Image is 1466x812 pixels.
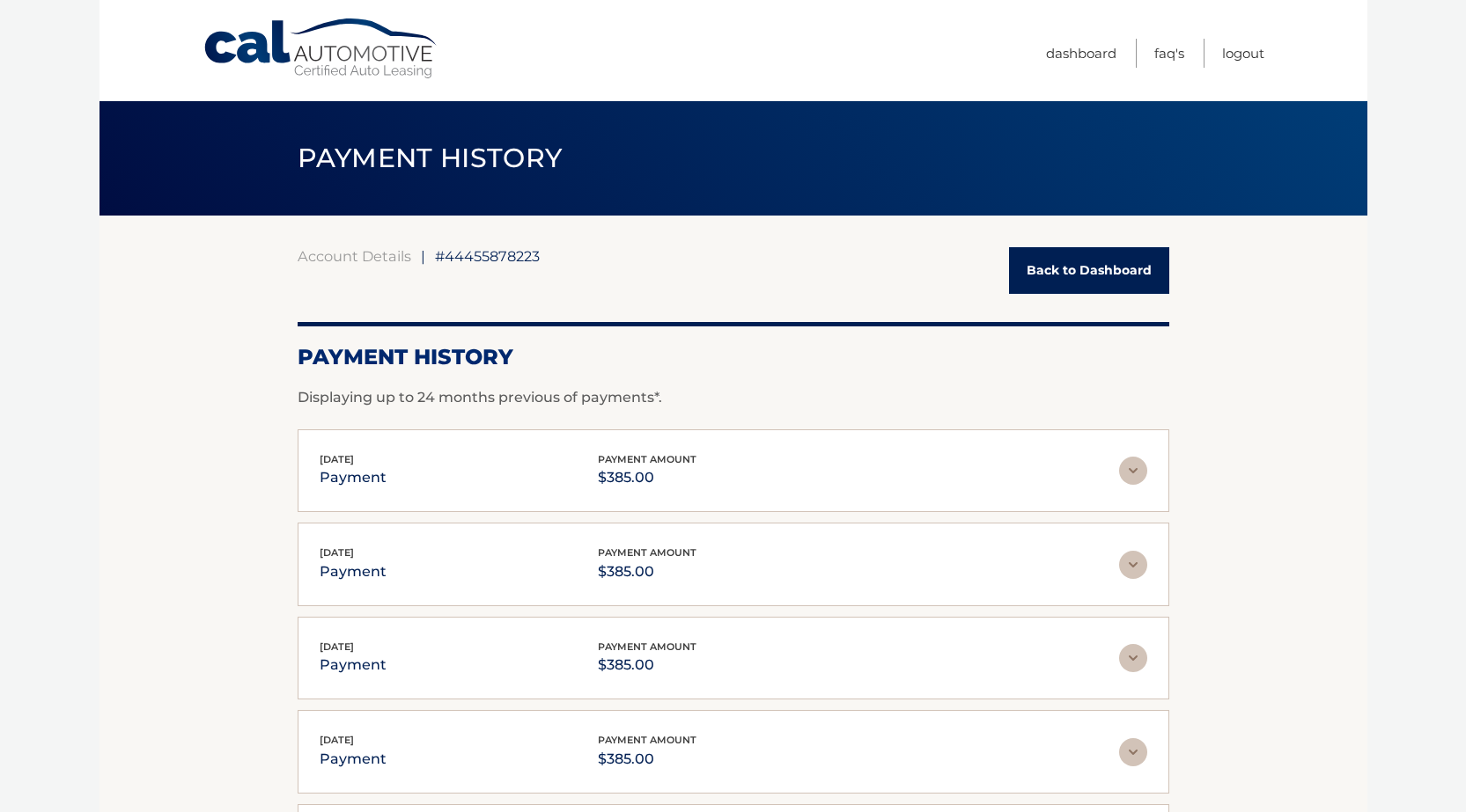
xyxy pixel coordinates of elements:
[598,560,696,584] p: $385.00
[598,465,696,490] p: $385.00
[320,640,354,653] span: [DATE]
[598,734,696,746] span: payment amount
[1009,247,1169,294] a: Back to Dashboard
[320,653,387,677] p: payment
[1119,738,1147,766] img: accordion-rest.svg
[1154,39,1184,68] a: FAQ's
[598,653,696,677] p: $385.00
[598,747,696,772] p: $385.00
[1046,39,1116,68] a: Dashboard
[320,560,387,584] p: payment
[320,453,354,465] span: [DATE]
[598,453,696,465] span: payment amount
[320,465,387,490] p: payment
[298,344,1169,370] h2: Payment History
[320,747,387,772] p: payment
[1222,39,1264,68] a: Logout
[598,546,696,559] span: payment amount
[320,734,354,746] span: [DATE]
[203,18,440,80] a: Cal Automotive
[435,247,540,265] span: #44455878223
[598,640,696,653] span: payment amount
[298,247,411,265] a: Account Details
[1119,551,1147,579] img: accordion-rest.svg
[298,387,1169,408] p: Displaying up to 24 months previous of payments*.
[1119,457,1147,485] img: accordion-rest.svg
[421,247,425,265] span: |
[298,142,563,174] span: PAYMENT HISTORY
[1119,644,1147,672] img: accordion-rest.svg
[320,546,354,559] span: [DATE]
